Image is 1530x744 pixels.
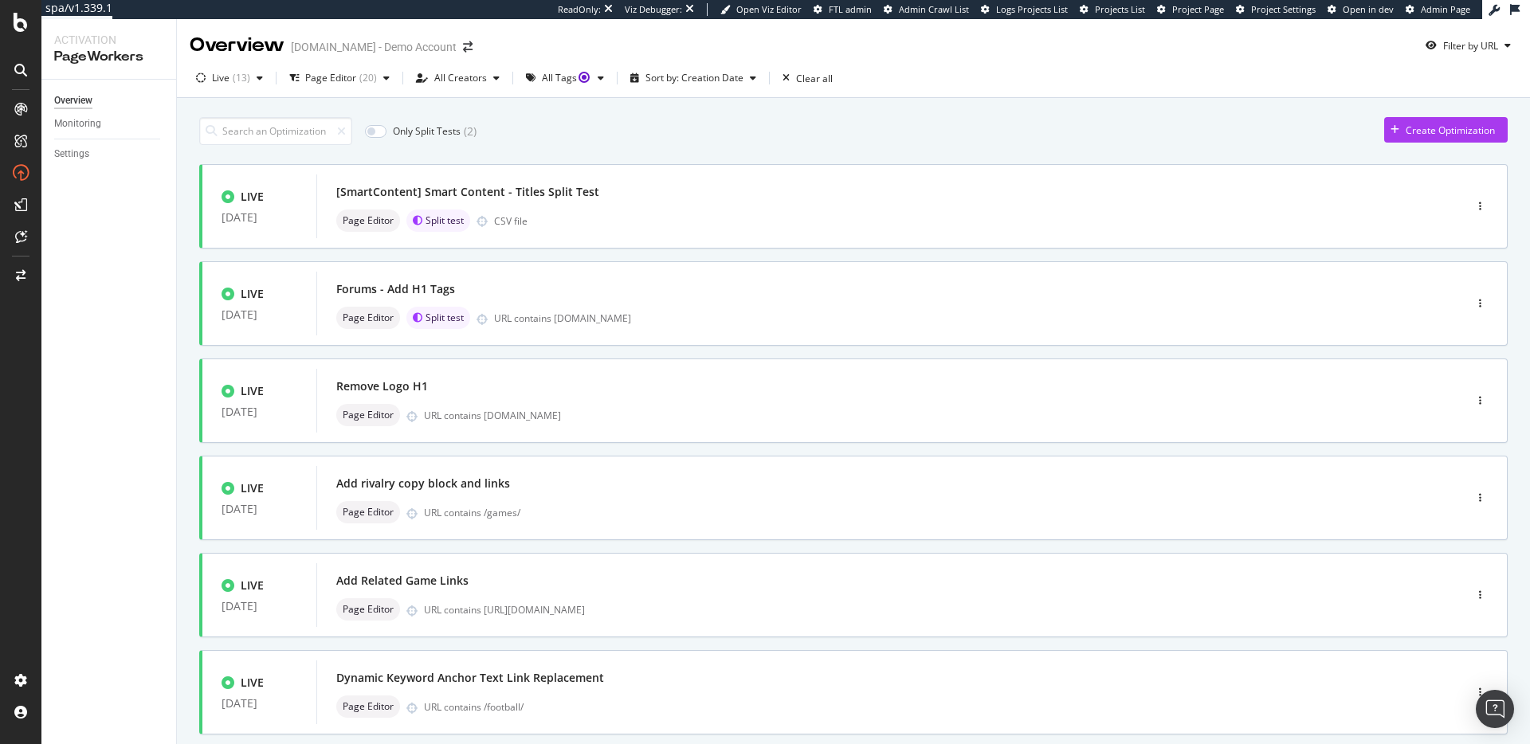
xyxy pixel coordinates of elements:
div: neutral label [336,307,400,329]
div: neutral label [336,404,400,426]
div: URL contains [URL][DOMAIN_NAME] [424,603,1396,617]
div: [DATE] [222,697,297,710]
div: [DATE] [222,308,297,321]
div: Activation [54,32,163,48]
div: Tooltip anchor [577,70,591,84]
button: All Creators [410,65,506,91]
span: Split test [426,216,464,225]
div: Monitoring [54,116,101,132]
a: Project Page [1157,3,1224,16]
span: Admin Crawl List [899,3,969,15]
a: Admin Crawl List [884,3,969,16]
div: Clear all [796,72,833,85]
div: Overview [54,92,92,109]
div: LIVE [241,286,264,302]
div: Remove Logo H1 [336,378,428,394]
div: ( 20 ) [359,73,377,83]
button: Filter by URL [1419,33,1517,58]
div: Create Optimization [1406,123,1495,137]
span: Page Editor [343,605,394,614]
button: Create Optimization [1384,117,1508,143]
span: Projects List [1095,3,1145,15]
div: LIVE [241,383,264,399]
div: Filter by URL [1443,39,1498,53]
div: ( 2 ) [464,123,477,139]
button: All TagsTooltip anchor [520,65,610,91]
a: FTL admin [814,3,872,16]
div: URL contains /games/ [424,506,1396,519]
div: brand label [406,209,470,232]
a: Open in dev [1328,3,1394,16]
div: Sort by: Creation Date [645,73,743,83]
span: Logs Projects List [996,3,1068,15]
span: Page Editor [343,702,394,711]
div: [SmartContent] Smart Content - Titles Split Test [336,184,599,200]
div: neutral label [336,209,400,232]
div: URL contains /football/ [424,700,1396,714]
div: Add rivalry copy block and links [336,476,510,491]
span: Project Settings [1251,3,1316,15]
a: Overview [54,92,165,109]
div: ( 13 ) [233,73,250,83]
button: Page Editor(20) [283,65,396,91]
div: Open Intercom Messenger [1476,690,1514,728]
div: Dynamic Keyword Anchor Text Link Replacement [336,670,604,686]
a: Settings [54,146,165,163]
span: Open in dev [1343,3,1394,15]
div: neutral label [336,598,400,621]
div: LIVE [241,480,264,496]
a: Open Viz Editor [720,3,802,16]
div: Only Split Tests [393,124,461,138]
input: Search an Optimization [199,117,352,145]
div: Add Related Game Links [336,573,469,589]
span: Page Editor [343,216,394,225]
a: Projects List [1080,3,1145,16]
span: Split test [426,313,464,323]
div: arrow-right-arrow-left [463,41,473,53]
div: [DATE] [222,211,297,224]
a: Project Settings [1236,3,1316,16]
div: PageWorkers [54,48,163,66]
span: Page Editor [343,410,394,420]
div: ReadOnly: [558,3,601,16]
span: Page Editor [343,313,394,323]
div: URL contains [DOMAIN_NAME] [424,409,1396,422]
a: Admin Page [1406,3,1470,16]
a: Logs Projects List [981,3,1068,16]
div: neutral label [336,695,400,718]
a: Monitoring [54,116,165,132]
span: Project Page [1172,3,1224,15]
span: Open Viz Editor [736,3,802,15]
span: Page Editor [343,507,394,517]
div: [DATE] [222,600,297,613]
div: Page Editor [305,73,356,83]
span: FTL admin [829,3,872,15]
span: Admin Page [1421,3,1470,15]
div: neutral label [336,501,400,523]
div: Viz Debugger: [625,3,682,16]
button: Sort by: Creation Date [624,65,763,91]
div: Overview [190,32,284,59]
div: CSV file [494,214,528,228]
button: Clear all [776,65,833,91]
div: brand label [406,307,470,329]
div: Live [212,73,229,83]
div: LIVE [241,578,264,593]
div: [DATE] [222,503,297,515]
div: All Tags [542,73,591,83]
div: All Creators [434,73,487,83]
div: Settings [54,146,89,163]
div: URL contains [DOMAIN_NAME] [494,311,1396,325]
button: Live(13) [190,65,269,91]
div: [DATE] [222,405,297,418]
div: LIVE [241,675,264,691]
div: Forums - Add H1 Tags [336,281,455,297]
div: LIVE [241,189,264,205]
div: [DOMAIN_NAME] - Demo Account [291,39,457,55]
